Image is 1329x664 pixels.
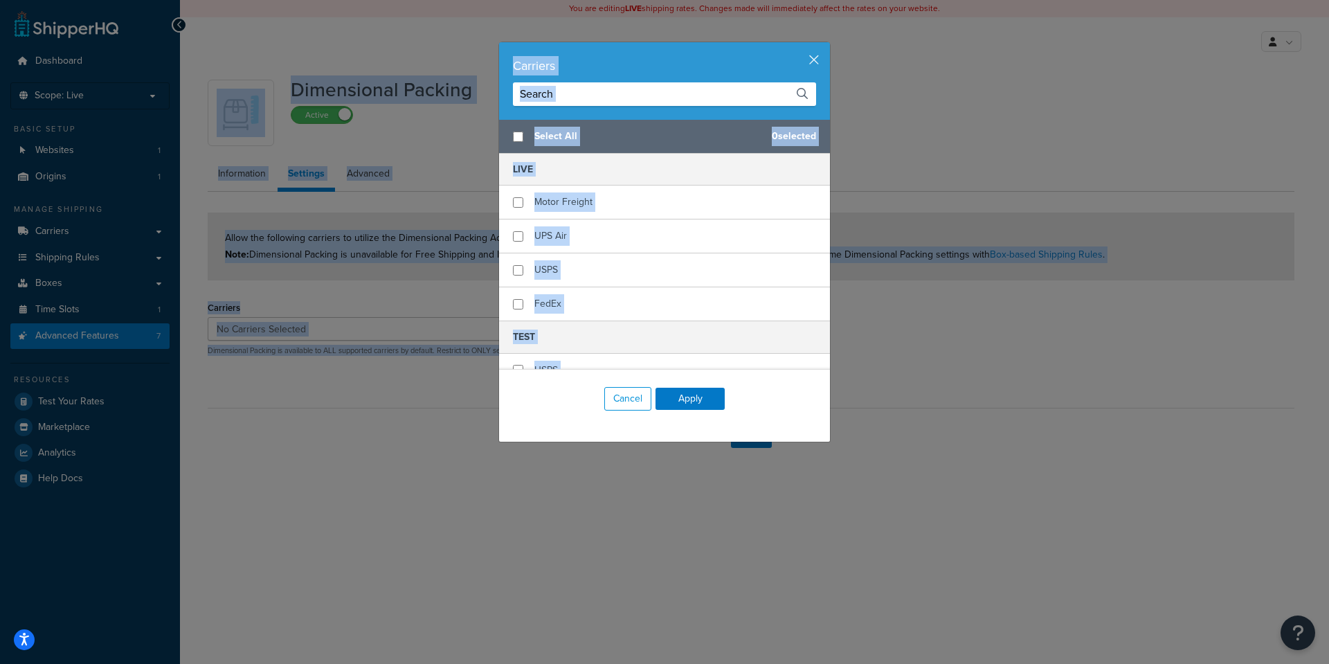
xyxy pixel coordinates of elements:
[604,387,651,411] button: Cancel
[656,388,725,410] button: Apply
[534,363,558,377] span: USPS
[499,154,830,186] h5: LIVE
[534,195,593,209] span: Motor Freight
[513,56,816,75] div: Carriers
[499,321,830,353] h5: TEST
[534,127,761,146] span: Select All
[534,262,558,277] span: USPS
[534,228,567,243] span: UPS Air
[499,120,830,154] div: 0 selected
[513,82,816,106] input: Search
[534,296,561,311] span: FedEx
